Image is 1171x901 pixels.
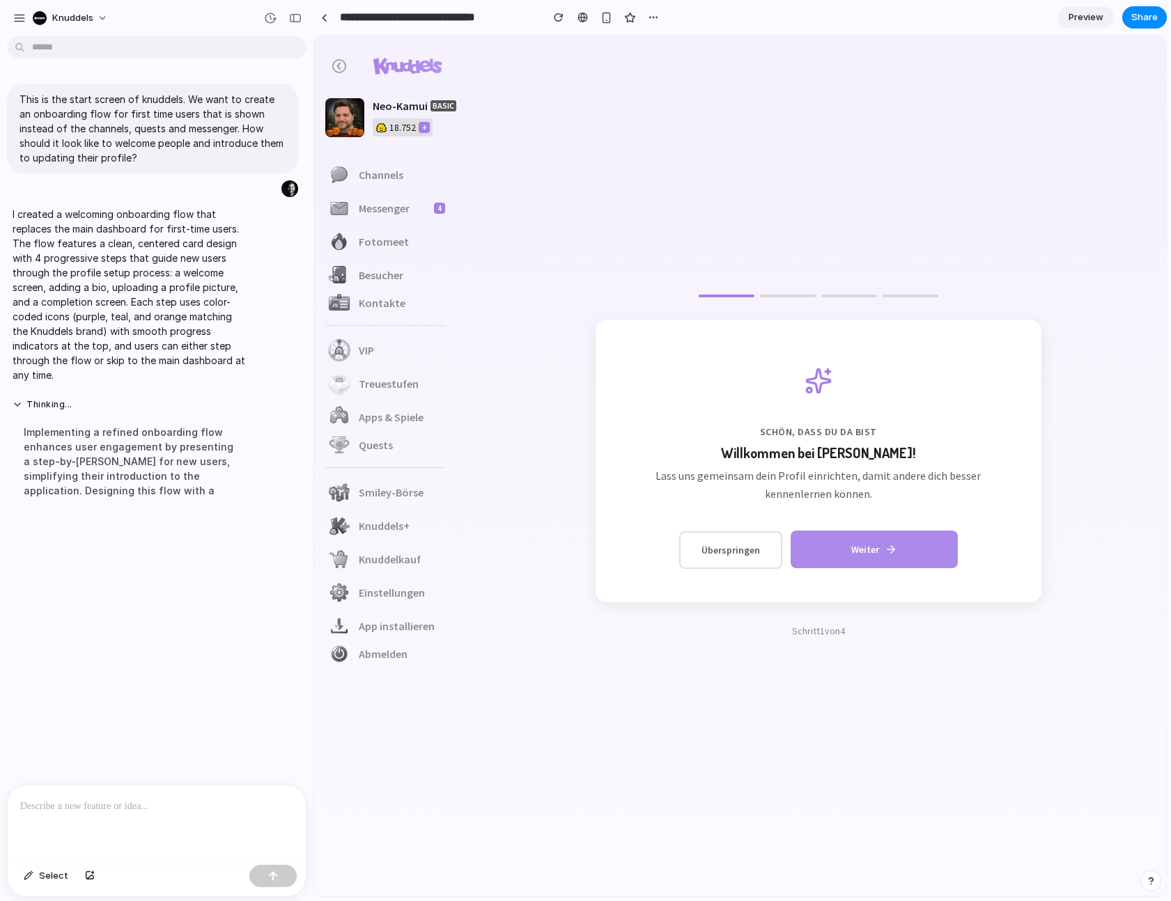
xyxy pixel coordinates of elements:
div: Implementing a refined onboarding flow enhances user engagement by presenting a step-by-[PERSON_N... [13,416,245,506]
span: Schön, dass du da bist [337,390,672,402]
button: Knuddels [27,7,115,29]
span: Share [1131,10,1158,24]
p: This is the start screen of knuddels. We want to create an onboarding flow for first time users t... [20,92,286,165]
div: Schritt 1 von 4 [281,589,727,602]
span: Knuddels [52,11,93,25]
button: Share [1122,6,1167,29]
button: Select [17,865,75,887]
span: Preview [1069,10,1103,24]
p: Lass uns gemeinsam dein Profil einrichten, damit andere dich besser kennenlernen können. [337,432,672,467]
button: Überspringen [365,496,468,533]
span: Neo-Kamui [59,63,114,77]
button: Weiter [476,495,644,533]
span: 18.752 [75,86,102,98]
h2: Willkommen bei [PERSON_NAME]! [337,408,672,426]
span: Select [39,869,68,883]
a: Preview [1058,6,1114,29]
span: BASIC [118,65,140,76]
div: BASIC [116,65,142,76]
span: + [108,86,113,97]
p: I created a welcoming onboarding flow that replaces the main dashboard for first-time users. The ... [13,207,245,382]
